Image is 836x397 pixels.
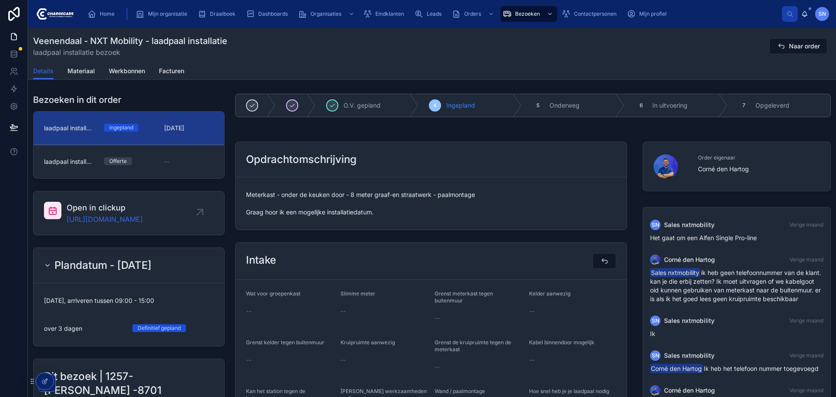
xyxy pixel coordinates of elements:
[133,6,193,22] a: Mijn organisatie
[246,190,616,217] span: Meterkast - onder de keuken door - 8 meter graaf-en straatwerk - paalmontage Graag hoor ik een mo...
[789,352,823,359] span: Vorige maand
[650,234,757,241] span: Het gaat om een Alfen Single Pro-line
[246,307,251,316] span: --
[769,38,827,54] button: Naar order
[640,102,643,109] span: 6
[529,388,609,394] span: Hoe snel heb je je laadpaal nodig
[67,214,143,224] a: [URL][DOMAIN_NAME]
[650,268,700,277] span: Sales nxtmobility
[85,6,121,22] a: Home
[246,290,300,297] span: Wat voor groepenkast
[536,102,539,109] span: 5
[340,339,395,346] span: Kruipruimte aanwezig
[44,124,94,132] span: laadpaal installatie
[435,314,440,322] span: --
[698,165,820,173] span: Corné den Hartog
[33,94,121,106] h1: Bezoeken in dit order
[340,290,375,297] span: Slimme meter
[789,387,823,394] span: Vorige maand
[664,316,715,325] span: Sales nxtmobility
[246,153,357,166] h2: Opdrachtomschrijving
[449,6,499,22] a: Orders
[246,253,276,267] h2: Intake
[755,101,789,110] span: Opgeleverd
[33,35,227,47] h1: Veenendaal - NXT Mobility - laadpaal installatie
[67,202,143,214] span: Open in clickup
[652,317,659,324] span: Sn
[433,102,437,109] span: 4
[529,307,534,316] span: --
[435,388,485,394] span: Wand / paalmontage
[529,290,570,297] span: Kelder aanwezig
[361,6,410,22] a: Eindklanten
[559,6,623,22] a: Contactpersonen
[109,67,145,75] span: Werkbonnen
[246,356,251,364] span: --
[246,339,324,346] span: Grenst kelder tegen buitenmuur
[446,101,475,110] span: Ingepland
[664,386,715,395] span: Corné den Hartog
[650,269,821,302] span: ik heb geen telefoonnummer van de klant. kan je die erbij zetten? Ik moet uitvragen of we kabelgo...
[34,112,224,145] a: laadpaal installatieIngepland[DATE]
[33,67,54,75] span: Details
[33,47,227,58] span: laadpaal installatie bezoek
[148,10,187,17] span: Mijn organisatie
[624,6,673,22] a: Mijn profiel
[529,339,594,346] span: Kabel binnendoor mogelijk
[742,102,745,109] span: 7
[549,101,580,110] span: Onderweg
[664,255,715,264] span: Corné den Hartog
[44,296,214,305] span: [DATE], arriveren tussen 09:00 - 15:00
[258,10,288,17] span: Dashboards
[652,101,688,110] span: In uitvoering
[164,124,214,132] span: [DATE]
[650,365,819,372] span: Ik heb het telefoon nummer toegevoegd
[789,317,823,324] span: Vorige maand
[375,10,404,17] span: Eindklanten
[529,356,534,364] span: --
[159,63,184,81] a: Facturen
[164,157,169,166] span: --
[412,6,448,22] a: Leads
[435,290,493,304] span: Grenst meterkast tegen buitenmuur
[34,191,224,235] a: Open in clickup[URL][DOMAIN_NAME]
[296,6,359,22] a: Organisaties
[310,10,341,17] span: Organisaties
[650,330,655,337] span: Ik
[109,63,145,81] a: Werkbonnen
[100,10,115,17] span: Home
[195,6,242,22] a: Draaiboek
[81,4,782,24] div: scrollable content
[652,221,659,228] span: Sn
[35,7,74,21] img: App logo
[652,352,659,359] span: Sn
[67,67,95,75] span: Materiaal
[664,351,715,360] span: Sales nxtmobility
[44,324,82,333] p: over 3 dagen
[698,154,820,161] span: Order eigenaar
[464,10,481,17] span: Orders
[789,42,820,51] span: Naar order
[243,6,294,22] a: Dashboards
[344,101,381,110] span: O.V. gepland
[789,221,823,228] span: Vorige maand
[500,6,557,22] a: Bezoeken
[650,364,703,373] span: Corné den Hartog
[44,157,94,166] span: laadpaal installatie
[639,10,667,17] span: Mijn profiel
[515,10,540,17] span: Bezoeken
[138,324,181,332] div: Definitief gepland
[109,157,127,165] div: Offerte
[34,145,224,178] a: laadpaal installatieOfferte--
[664,221,715,229] span: Sales nxtmobility
[340,356,346,364] span: --
[159,67,184,75] span: Facturen
[210,10,236,17] span: Draaiboek
[109,124,133,132] div: Ingepland
[574,10,617,17] span: Contactpersonen
[54,258,152,272] h2: Plandatum - [DATE]
[427,10,442,17] span: Leads
[67,63,95,81] a: Materiaal
[340,307,346,316] span: --
[789,256,823,263] span: Vorige maand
